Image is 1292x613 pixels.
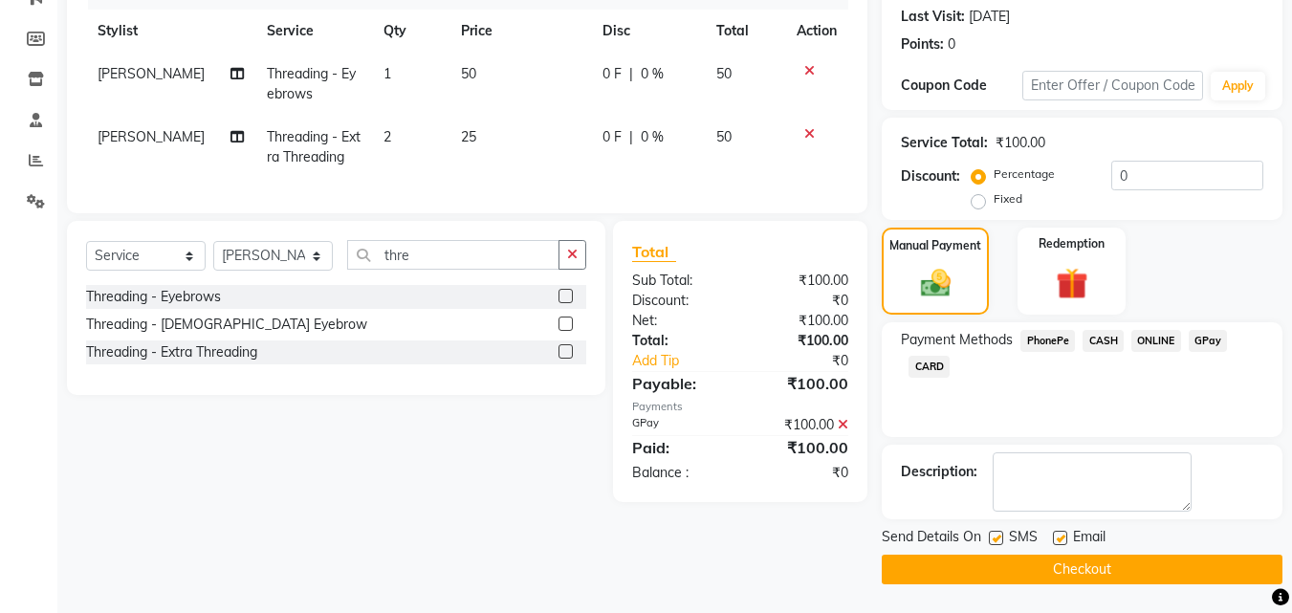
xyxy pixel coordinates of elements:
[901,462,977,482] div: Description:
[994,165,1055,183] label: Percentage
[618,331,740,351] div: Total:
[740,311,863,331] div: ₹100.00
[901,330,1013,350] span: Payment Methods
[740,271,863,291] div: ₹100.00
[889,237,981,254] label: Manual Payment
[740,291,863,311] div: ₹0
[882,527,981,551] span: Send Details On
[618,415,740,435] div: GPay
[740,436,863,459] div: ₹100.00
[909,356,950,378] span: CARD
[1020,330,1075,352] span: PhonePe
[98,128,205,145] span: [PERSON_NAME]
[602,127,622,147] span: 0 F
[449,10,591,53] th: Price
[740,331,863,351] div: ₹100.00
[882,555,1282,584] button: Checkout
[740,463,863,483] div: ₹0
[372,10,449,53] th: Qty
[761,351,864,371] div: ₹0
[618,463,740,483] div: Balance :
[1073,527,1106,551] span: Email
[1083,330,1124,352] span: CASH
[629,64,633,84] span: |
[969,7,1010,27] div: [DATE]
[591,10,705,53] th: Disc
[618,351,760,371] a: Add Tip
[86,10,255,53] th: Stylist
[383,128,391,145] span: 2
[901,34,944,55] div: Points:
[86,287,221,307] div: Threading - Eyebrows
[618,271,740,291] div: Sub Total:
[740,415,863,435] div: ₹100.00
[641,127,664,147] span: 0 %
[1046,264,1098,303] img: _gift.svg
[632,399,848,415] div: Payments
[994,190,1022,208] label: Fixed
[716,65,732,82] span: 50
[740,372,863,395] div: ₹100.00
[629,127,633,147] span: |
[901,7,965,27] div: Last Visit:
[618,436,740,459] div: Paid:
[602,64,622,84] span: 0 F
[996,133,1045,153] div: ₹100.00
[1039,235,1105,252] label: Redemption
[716,128,732,145] span: 50
[267,65,356,102] span: Threading - Eyebrows
[1009,527,1038,551] span: SMS
[618,291,740,311] div: Discount:
[1131,330,1181,352] span: ONLINE
[632,242,676,262] span: Total
[461,128,476,145] span: 25
[86,342,257,362] div: Threading - Extra Threading
[86,315,367,335] div: Threading - [DEMOGRAPHIC_DATA] Eyebrow
[255,10,372,53] th: Service
[461,65,476,82] span: 50
[705,10,786,53] th: Total
[901,166,960,186] div: Discount:
[347,240,559,270] input: Search or Scan
[267,128,361,165] span: Threading - Extra Threading
[641,64,664,84] span: 0 %
[98,65,205,82] span: [PERSON_NAME]
[901,133,988,153] div: Service Total:
[1189,330,1228,352] span: GPay
[618,311,740,331] div: Net:
[911,266,960,300] img: _cash.svg
[383,65,391,82] span: 1
[785,10,848,53] th: Action
[948,34,955,55] div: 0
[1022,71,1203,100] input: Enter Offer / Coupon Code
[618,372,740,395] div: Payable:
[1211,72,1265,100] button: Apply
[901,76,1021,96] div: Coupon Code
